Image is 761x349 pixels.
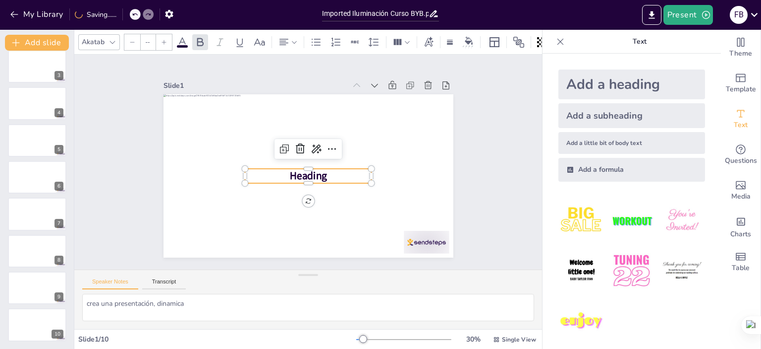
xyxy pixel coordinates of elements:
div: 8 [54,256,63,265]
div: 6 [8,161,66,194]
div: Add charts and graphs [721,209,761,244]
div: Add a formula [558,158,705,182]
div: Add text boxes [721,101,761,137]
div: 4 [8,87,66,120]
img: 4.jpeg [558,248,604,294]
div: 10 [8,308,66,341]
div: Border settings [444,34,455,50]
div: Get real-time input from your audience [721,137,761,173]
input: Insert title [322,6,429,21]
img: 5.jpeg [608,248,654,294]
span: Charts [730,229,751,240]
img: 1.jpeg [558,198,604,244]
div: 8 [8,235,66,268]
div: Column Count [390,34,413,50]
span: Template [726,84,756,95]
span: Theme [729,48,752,59]
button: Present [663,5,713,25]
div: 10 [52,330,63,339]
textarea: crea una presentación, dinamica [82,294,534,321]
div: Add a little bit of body text [558,132,705,154]
button: Export to PowerPoint [642,5,661,25]
img: 2.jpeg [608,198,654,244]
img: 3.jpeg [659,198,705,244]
div: Add images, graphics, shapes or video [721,173,761,209]
div: Saving...... [75,10,116,19]
button: Transcript [142,279,186,289]
div: 4 [54,108,63,117]
span: Questions [725,155,757,166]
span: Single View [502,336,536,344]
div: 5 [8,124,66,157]
button: Speaker Notes [82,279,138,289]
div: 30 % [461,335,485,344]
div: Add a subheading [558,103,705,128]
div: Add a heading [558,70,705,99]
button: F B [730,5,748,25]
span: Heading [286,165,325,186]
div: Add a table [721,244,761,280]
span: Media [731,191,751,202]
div: Change the overall theme [721,30,761,66]
img: 6.jpeg [659,248,705,294]
button: Add slide [5,35,69,51]
div: Add ready made slides [721,66,761,101]
div: 3 [8,50,66,83]
span: Table [732,263,750,274]
div: F B [730,6,748,24]
div: 3 [54,71,63,80]
button: My Library [7,6,67,22]
div: Akatab [80,35,107,49]
span: Position [513,36,525,48]
div: Layout [487,34,502,50]
div: 9 [8,272,66,304]
div: 5 [54,145,63,154]
div: Slide 1 [181,52,362,99]
span: Text [734,120,748,131]
div: 7 [8,198,66,230]
div: 6 [54,182,63,191]
img: 7.jpeg [558,298,604,345]
div: Background color [461,37,476,47]
div: 7 [54,219,63,228]
div: 9 [54,292,63,301]
p: Text [568,30,711,54]
div: Slide 1 / 10 [78,335,356,344]
div: Text effects [421,34,436,50]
